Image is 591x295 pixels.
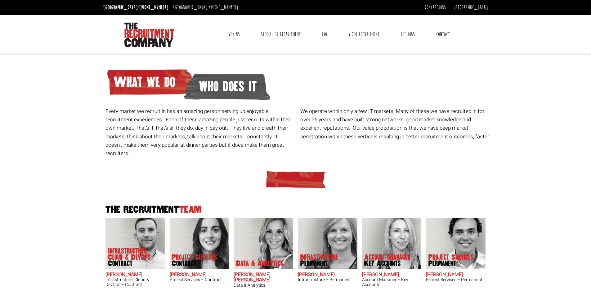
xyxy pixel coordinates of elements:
[454,4,488,11] a: [GEOGRAPHIC_DATA]
[234,218,293,269] img: Anna-Maria Julie does Data & Analytics
[139,4,168,11] a: [PHONE_NUMBER]
[169,218,229,269] img: Claire Sheerin does Project Services Contract
[428,260,474,267] span: Permanent
[103,205,488,215] h2: The Recruitment
[426,272,486,278] h2: [PERSON_NAME]
[426,277,486,282] h3: Project Services – Permanent
[234,283,293,288] h3: Data & Analytics
[209,4,238,11] a: [PHONE_NUMBER]
[426,218,486,269] img: Sam McKay does Project Services Permanent
[300,107,490,141] p: We operate within only a few IT markets. Many of these we have recruited in for over 25 years and...
[172,260,217,267] span: Contract
[236,260,284,267] p: Data & Analytics
[428,254,474,267] p: Project Services
[364,260,411,267] span: Key Accounts
[298,218,357,269] img: Amanda Evans's Our Infrastructure Permanent
[362,277,422,287] h3: Account Manager – Key Accounts
[170,277,229,282] h3: Project Services – Contract
[105,107,296,158] p: Every market we recruit in has an amazing person serving up enjoyable recruitment experiences. Ea...
[489,133,490,141] span: .
[362,218,421,269] img: Frankie Gaffney's our Account Manager Key Accounts
[172,254,217,267] p: Project Services
[425,4,446,11] a: Contractors
[105,277,165,287] h3: Infrastructure, Cloud & DevOps – Contract
[179,204,202,215] span: Team
[317,27,332,42] a: RPO
[102,2,170,12] li: [GEOGRAPHIC_DATA]:
[298,272,357,278] h2: [PERSON_NAME]
[105,218,165,269] img: Adam Eshet does Infrastructure, Cloud & DevOps Contract
[124,23,174,47] img: The Recruitment Company
[256,27,305,42] a: Specialist Recruitment
[362,272,422,278] h2: [PERSON_NAME]
[223,27,244,42] a: Why Us
[300,260,338,267] span: Permanent
[108,260,158,267] span: Contract
[170,272,229,278] h2: [PERSON_NAME]
[300,254,338,267] p: Infrastructure
[344,27,384,42] a: Video Recruitment
[298,277,357,282] h3: Infrastructure – Permanent
[105,272,165,278] h2: [PERSON_NAME]
[234,272,293,283] h2: [PERSON_NAME] [PERSON_NAME]
[172,2,240,12] li: [GEOGRAPHIC_DATA]:
[396,27,419,42] a: The Jobs
[108,248,158,267] p: Infrastructure, Cloud & DevOps
[364,254,411,267] p: Account Manager
[432,27,454,42] a: Contact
